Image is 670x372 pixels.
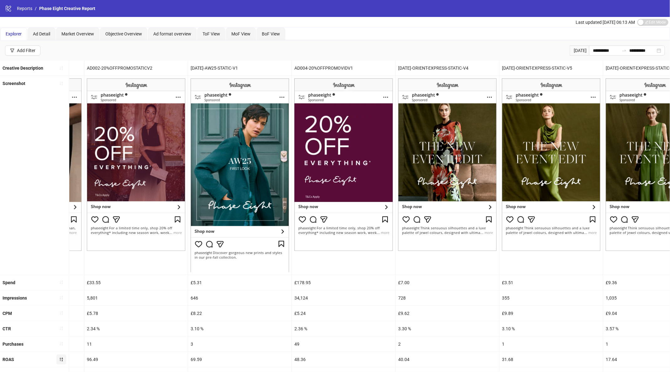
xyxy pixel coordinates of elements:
b: Screenshot [3,81,25,86]
div: £9.89 [499,306,603,321]
a: Reports [16,5,34,12]
b: CPM [3,311,12,316]
img: Screenshot 6932445915906 [502,78,600,251]
div: £178.95 [292,275,395,290]
span: Phase Eight Creative Report [39,6,95,11]
div: 2 [396,337,499,352]
span: filter [10,48,14,53]
span: sort-ascending [59,311,64,315]
span: sort-ascending [59,81,64,86]
b: ROAS [3,357,14,362]
span: Last updated [DATE] 06:13 AM [576,20,635,25]
div: 2.36 % [292,321,395,336]
span: sort-ascending [59,326,64,331]
b: Creative Description [3,66,43,71]
div: 646 [188,290,292,306]
div: 49 [292,337,395,352]
span: sort-ascending [59,280,64,284]
li: / [35,5,37,12]
b: Spend [3,280,15,285]
div: 11 [84,337,188,352]
span: sort-ascending [59,295,64,300]
div: £3.51 [499,275,603,290]
div: £9.62 [396,306,499,321]
span: Market Overview [61,31,94,36]
div: 3.10 % [188,321,292,336]
b: Impressions [3,295,27,300]
b: CTR [3,326,11,331]
span: Ad Detail [33,31,50,36]
div: £7.00 [396,275,499,290]
div: AD002-20%OFFPROMOSTATICV2 [84,61,188,76]
span: ToF View [203,31,220,36]
img: Screenshot 6941578974506 [294,78,393,251]
img: Screenshot 6938143313106 [191,78,289,272]
div: AD004-20%OFFPROMOVIDV1 [292,61,395,76]
span: Ad format overview [153,31,191,36]
span: MoF View [231,31,251,36]
div: Add Filter [17,48,35,53]
div: 48.36 [292,352,395,367]
img: Screenshot 6941578974706 [87,78,185,251]
div: 2.34 % [84,321,188,336]
div: £5.24 [292,306,395,321]
div: 1 [499,337,603,352]
span: sort-descending [59,357,64,362]
div: 69.59 [188,352,292,367]
div: £8.22 [188,306,292,321]
div: 3.10 % [499,321,603,336]
div: £5.78 [84,306,188,321]
img: Screenshot 6932445917706 [398,78,497,251]
div: 3.30 % [396,321,499,336]
b: Purchases [3,342,24,347]
span: swap-right [622,48,627,53]
div: [DATE] [570,45,589,56]
div: 40.04 [396,352,499,367]
span: Explorer [6,31,22,36]
div: £33.55 [84,275,188,290]
span: BoF View [262,31,280,36]
div: [DATE]-ORIENT-EXPRESS-STATIC-V4 [396,61,499,76]
div: 31.68 [499,352,603,367]
div: 3 [188,337,292,352]
span: to [622,48,627,53]
button: Add Filter [5,45,40,56]
div: 96.49 [84,352,188,367]
div: £5.31 [188,275,292,290]
div: [DATE]-AW25-STATIC-V1 [188,61,292,76]
div: [DATE]-ORIENT-EXPRESS-STATIC-V5 [499,61,603,76]
span: sort-ascending [59,66,64,70]
span: sort-ascending [59,342,64,346]
div: 34,124 [292,290,395,306]
div: 728 [396,290,499,306]
div: 5,801 [84,290,188,306]
div: 355 [499,290,603,306]
span: Objective Overview [105,31,142,36]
